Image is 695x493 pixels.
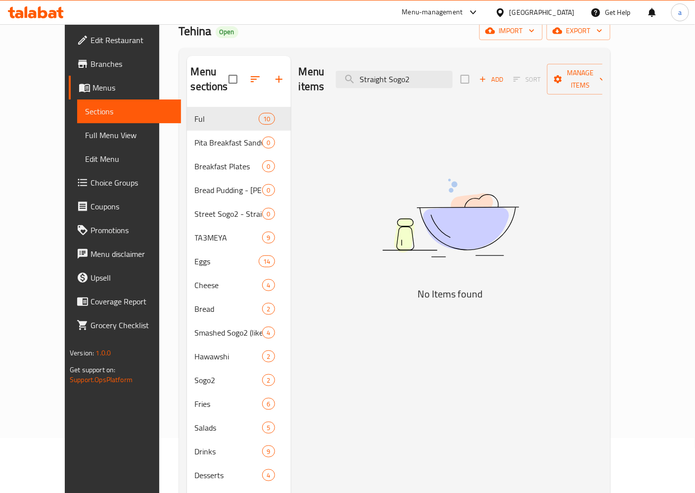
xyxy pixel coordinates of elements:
span: 0 [263,138,274,148]
span: 1.0.0 [95,346,111,359]
span: Manage items [555,67,605,92]
span: Select all sections [223,69,243,90]
button: import [479,22,543,40]
span: Choice Groups [91,177,173,189]
span: 9 [263,233,274,243]
span: 0 [263,186,274,195]
span: import [487,25,535,37]
span: 0 [263,162,274,171]
span: Open [216,28,238,36]
a: Edit Restaurant [69,28,181,52]
div: Menu-management [402,6,463,18]
div: items [262,303,275,315]
div: items [259,113,275,125]
a: Edit Menu [77,147,181,171]
span: Branches [91,58,173,70]
div: Fries6 [187,392,291,416]
div: items [262,279,275,291]
span: 4 [263,328,274,338]
input: search [336,71,453,88]
div: items [262,445,275,457]
div: Ful10 [187,107,291,131]
div: items [262,350,275,362]
span: Bread [195,303,263,315]
span: Get support on: [70,363,115,376]
div: items [262,398,275,410]
div: Eggs14 [187,249,291,273]
div: TA3MEYA9 [187,226,291,249]
span: Promotions [91,224,173,236]
span: Full Menu View [85,129,173,141]
a: Grocery Checklist [69,313,181,337]
h2: Menu items [299,64,324,94]
img: dish.svg [327,152,574,284]
span: Coupons [91,200,173,212]
button: Add [475,72,507,87]
div: Street Sogo2 - Straight, Stuffed, Smashed [195,208,263,220]
div: items [262,137,275,148]
div: items [262,469,275,481]
div: [GEOGRAPHIC_DATA] [510,7,575,18]
button: export [547,22,610,40]
span: Fries [195,398,263,410]
span: Drinks [195,445,263,457]
a: Support.OpsPlatform [70,373,133,386]
span: Pita Breakfast Sandwiches [195,137,263,148]
span: Menu disclaimer [91,248,173,260]
a: Coupons [69,195,181,218]
span: Cheese [195,279,263,291]
nav: Menu sections [187,103,291,491]
div: Bread Pudding - [PERSON_NAME] Cool Cousin0 [187,178,291,202]
span: Edit Restaurant [91,34,173,46]
div: items [262,422,275,434]
div: Salads5 [187,416,291,440]
div: items [262,208,275,220]
span: Upsell [91,272,173,284]
div: Breakfast Plates0 [187,154,291,178]
span: Grocery Checklist [91,319,173,331]
h2: Menu sections [191,64,229,94]
div: Bread2 [187,297,291,321]
span: Sogo2 [195,374,263,386]
span: 9 [263,447,274,456]
span: Salads [195,422,263,434]
div: Hawawshi [195,350,263,362]
span: Sections [85,105,173,117]
a: Menus [69,76,181,99]
div: Smashed Sogo2 (like smashed burger, but masry) [195,327,263,339]
div: TA3MEYA [195,232,263,244]
span: 4 [263,471,274,480]
span: 5 [263,423,274,433]
a: Choice Groups [69,171,181,195]
span: Version: [70,346,94,359]
a: Menu disclaimer [69,242,181,266]
span: 4 [263,281,274,290]
span: 10 [259,114,274,124]
span: 2 [263,376,274,385]
div: Street Sogo2 - Straight, Stuffed, Smashed0 [187,202,291,226]
span: Menus [93,82,173,94]
div: Sogo22 [187,368,291,392]
span: Eggs [195,255,259,267]
a: Coverage Report [69,290,181,313]
div: Open [216,26,238,38]
span: 2 [263,304,274,314]
div: items [262,232,275,244]
div: Hawawshi2 [187,345,291,368]
span: Add item [475,72,507,87]
a: Full Menu View [77,123,181,147]
span: Breakfast Plates [195,160,263,172]
span: a [678,7,682,18]
span: Select section first [507,72,547,87]
span: Desserts [195,469,263,481]
h5: No Items found [327,286,574,302]
span: Bread Pudding - [PERSON_NAME] Cool Cousin [195,184,263,196]
a: Upsell [69,266,181,290]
